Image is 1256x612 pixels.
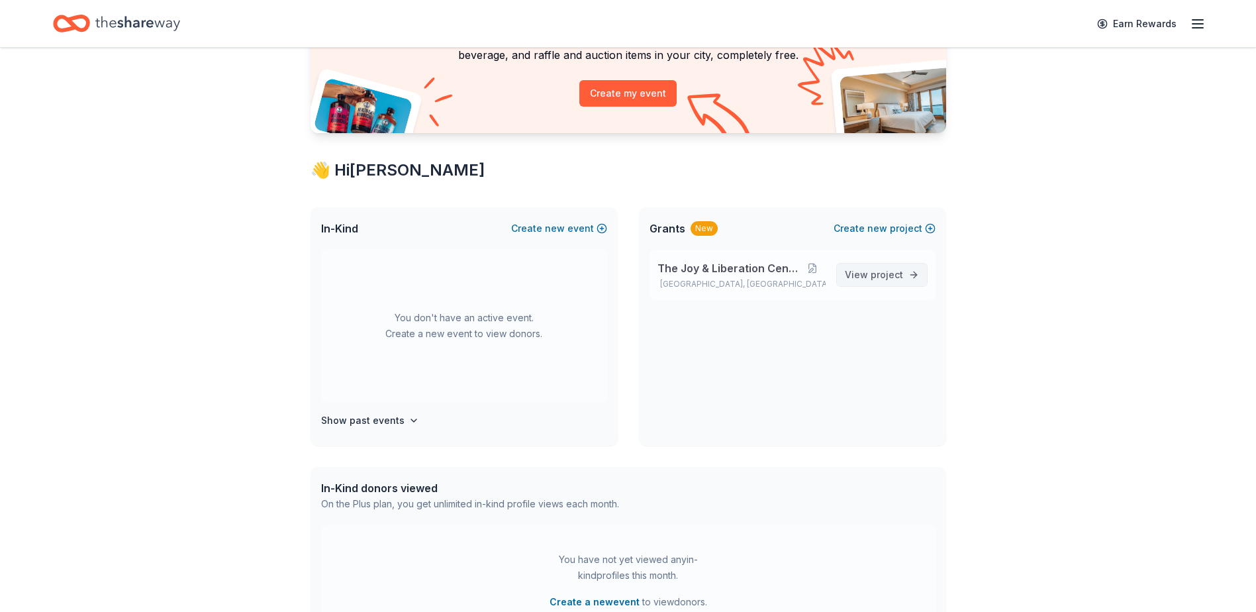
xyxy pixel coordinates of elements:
button: Createnewproject [834,221,936,236]
div: 👋 Hi [PERSON_NAME] [311,160,946,181]
span: View [845,267,903,283]
a: View project [836,263,928,287]
h4: Show past events [321,413,405,429]
a: Earn Rewards [1089,12,1184,36]
img: Curvy arrow [687,93,753,143]
span: Grants [650,221,685,236]
p: [GEOGRAPHIC_DATA], [GEOGRAPHIC_DATA] [657,279,826,289]
span: The Joy & Liberation Center [657,260,800,276]
button: Create a newevent [550,594,640,610]
button: Create my event [579,80,677,107]
span: project [871,269,903,280]
a: Home [53,8,180,39]
div: New [691,221,718,236]
span: to view donors . [550,594,707,610]
span: In-Kind [321,221,358,236]
div: In-Kind donors viewed [321,480,619,496]
button: Createnewevent [511,221,607,236]
button: Show past events [321,413,419,429]
span: new [867,221,887,236]
span: new [545,221,565,236]
div: You don't have an active event. Create a new event to view donors. [321,250,607,402]
div: You have not yet viewed any in-kind profiles this month. [546,552,711,584]
div: On the Plus plan, you get unlimited in-kind profile views each month. [321,496,619,512]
